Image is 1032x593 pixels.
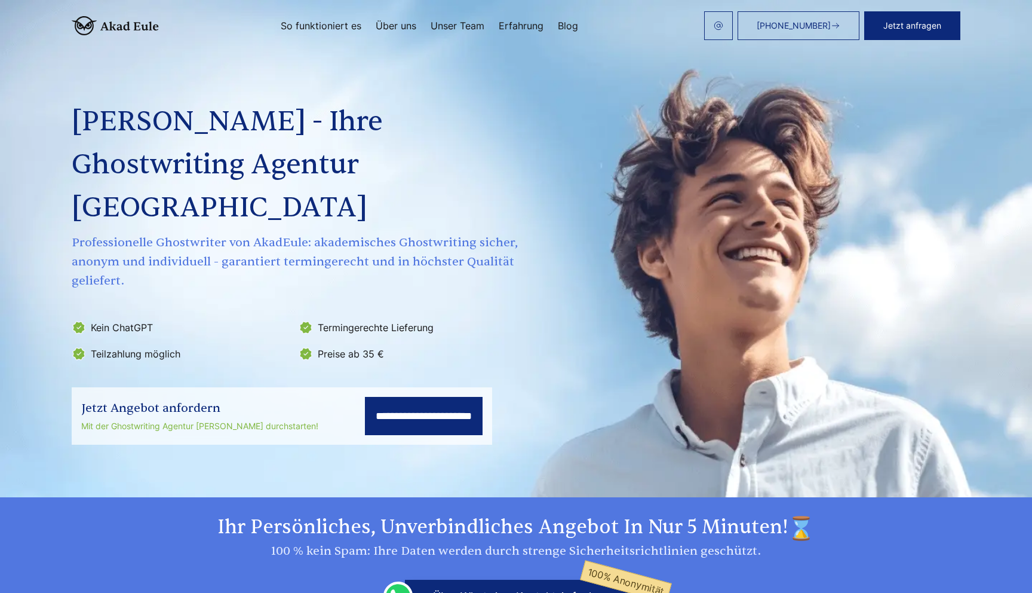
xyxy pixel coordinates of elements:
[714,21,723,30] img: email
[864,11,960,40] button: Jetzt anfragen
[72,233,521,291] span: Professionelle Ghostwriter von AkadEule: akademisches Ghostwriting sicher, anonym und individuell...
[376,21,416,30] a: Über uns
[72,515,960,542] h2: Ihr persönliches, unverbindliches Angebot in nur 5 Minuten!
[81,399,318,418] div: Jetzt Angebot anfordern
[72,344,291,363] li: Teilzahlung möglich
[558,21,578,30] a: Blog
[299,344,518,363] li: Preise ab 35 €
[72,16,159,35] img: logo
[72,318,291,337] li: Kein ChatGPT
[738,11,859,40] a: [PHONE_NUMBER]
[788,515,815,542] img: time
[72,542,960,561] div: 100 % kein Spam: Ihre Daten werden durch strenge Sicherheitsrichtlinien geschützt.
[81,419,318,433] div: Mit der Ghostwriting Agentur [PERSON_NAME] durchstarten!
[499,21,543,30] a: Erfahrung
[72,100,521,230] h1: [PERSON_NAME] - Ihre Ghostwriting Agentur [GEOGRAPHIC_DATA]
[281,21,361,30] a: So funktioniert es
[431,21,484,30] a: Unser Team
[299,318,518,337] li: Termingerechte Lieferung
[757,21,831,30] span: [PHONE_NUMBER]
